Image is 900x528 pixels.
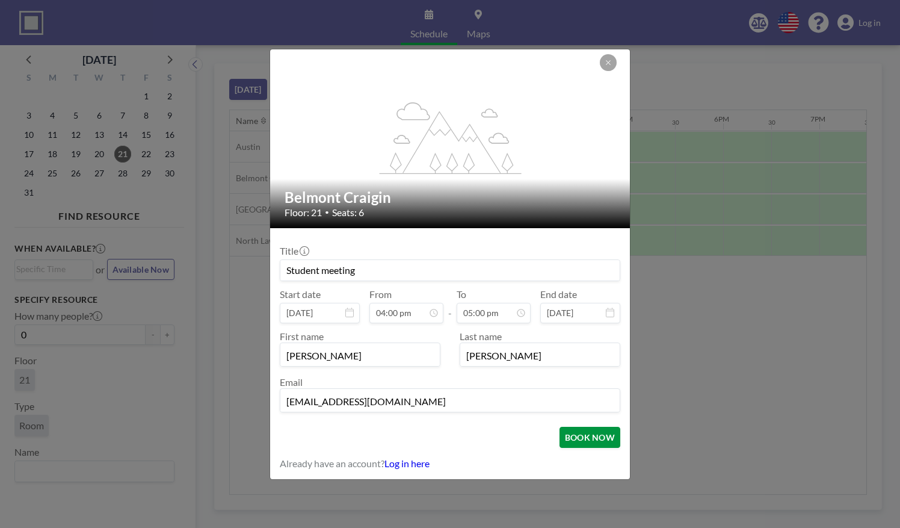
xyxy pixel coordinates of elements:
a: Log in here [384,458,430,469]
label: To [457,288,466,300]
label: First name [280,331,324,342]
h2: Belmont Craigin [285,188,617,207]
label: End date [540,288,577,300]
g: flex-grow: 1.2; [380,101,522,173]
span: Already have an account? [280,458,384,470]
label: Email [280,376,303,388]
label: Start date [280,288,321,300]
label: Last name [460,331,502,342]
span: • [325,208,329,217]
button: BOOK NOW [559,427,620,448]
label: Title [280,245,308,257]
span: Floor: 21 [285,207,322,219]
input: Guest reservation [280,260,620,281]
span: - [448,293,452,319]
input: Email [280,391,620,412]
label: From [369,288,392,300]
input: Last name [460,346,620,366]
input: First name [280,346,440,366]
span: Seats: 6 [332,207,364,219]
